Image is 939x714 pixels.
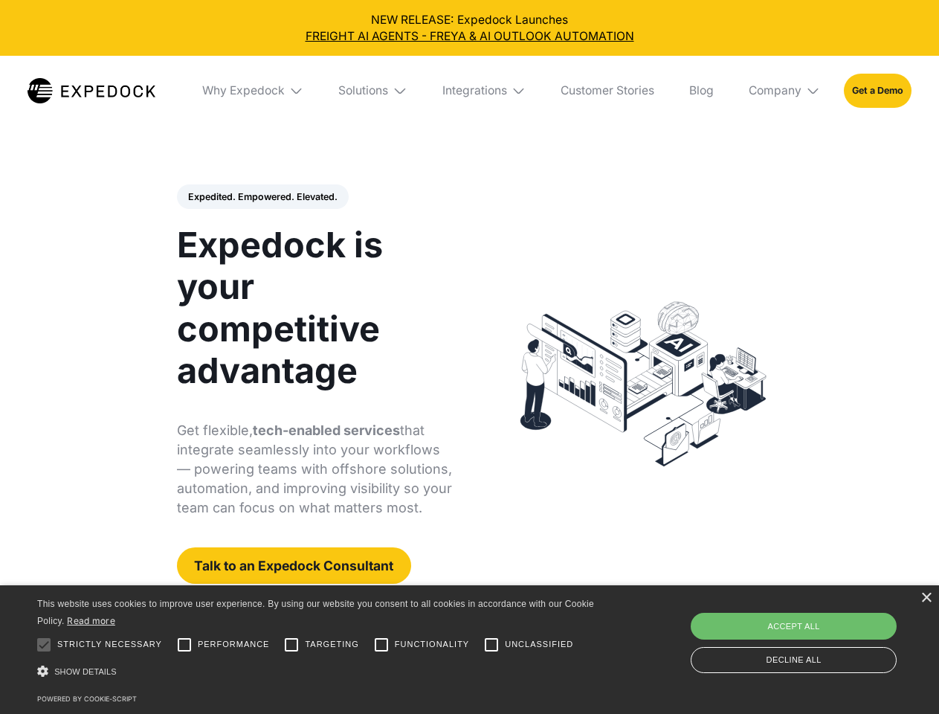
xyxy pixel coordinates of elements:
a: Customer Stories [549,56,665,126]
div: Solutions [327,56,419,126]
a: Talk to an Expedock Consultant [177,547,411,584]
div: Company [737,56,832,126]
a: Get a Demo [844,74,911,107]
a: Powered by cookie-script [37,695,137,703]
span: Unclassified [505,638,573,651]
span: Targeting [305,638,358,651]
h1: Expedock is your competitive advantage [177,224,453,391]
div: Why Expedock [202,83,285,98]
span: Show details [54,667,117,676]
div: Integrations [442,83,507,98]
span: Performance [198,638,270,651]
span: Strictly necessary [57,638,162,651]
span: This website uses cookies to improve user experience. By using our website you consent to all coo... [37,599,594,626]
div: Company [749,83,801,98]
a: Read more [67,615,115,626]
p: Get flexible, that integrate seamlessly into your workflows — powering teams with offshore soluti... [177,421,453,518]
div: Solutions [338,83,388,98]
a: Blog [677,56,725,126]
div: NEW RELEASE: Expedock Launches [12,12,928,45]
div: Show details [37,662,599,682]
div: Integrations [430,56,538,126]
iframe: Chat Widget [691,553,939,714]
div: Why Expedock [190,56,315,126]
a: FREIGHT AI AGENTS - FREYA & AI OUTLOOK AUTOMATION [12,28,928,45]
span: Functionality [395,638,469,651]
strong: tech-enabled services [253,422,400,438]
